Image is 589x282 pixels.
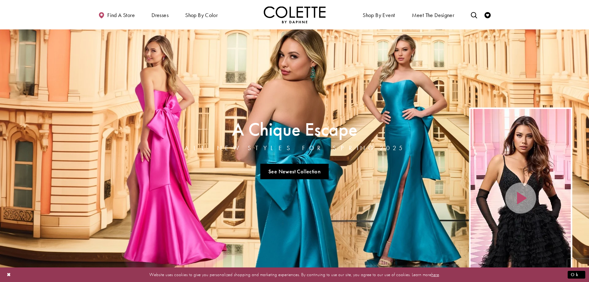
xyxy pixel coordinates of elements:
[4,269,14,280] button: Close Dialog
[45,271,544,279] p: Website uses cookies to give you personalized shopping and marketing experiences. By continuing t...
[260,164,329,179] a: See Newest Collection A Chique Escape All New Styles For Spring 2025
[568,271,585,279] button: Submit Dialog
[431,271,439,278] a: here
[183,161,407,182] ul: Slider Links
